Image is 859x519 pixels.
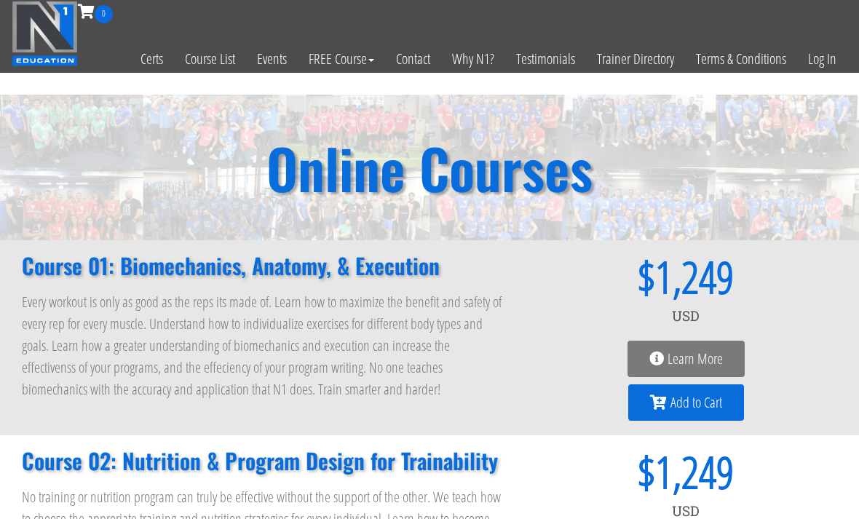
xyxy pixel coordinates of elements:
div: USD [534,298,837,333]
a: Terms & Conditions [685,23,797,95]
h2: Online Courses [266,140,593,195]
img: n1-education [12,1,78,66]
a: Trainer Directory [586,23,685,95]
span: 1,249 [655,255,734,298]
a: Testimonials [505,23,586,95]
a: Add to Cart [628,384,744,421]
a: Contact [385,23,441,95]
a: FREE Course [298,23,385,95]
a: Log In [797,23,847,95]
span: Learn More [668,352,723,366]
a: Learn More [628,341,745,377]
a: Course List [174,23,246,95]
h2: Course 02: Nutrition & Program Design for Trainability [22,450,505,472]
span: $ [534,450,655,494]
a: Events [246,23,298,95]
span: 1,249 [655,450,734,494]
a: Why N1? [441,23,505,95]
span: Add to Cart [670,395,722,410]
span: 0 [95,5,113,23]
a: Certs [130,23,174,95]
a: 0 [78,1,113,21]
span: $ [534,255,655,298]
h2: Course 01: Biomechanics, Anatomy, & Execution [22,255,505,277]
p: Every workout is only as good as the reps its made of. Learn how to maximize the benefit and safe... [22,291,505,400]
